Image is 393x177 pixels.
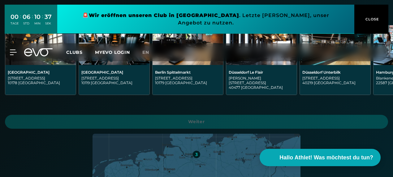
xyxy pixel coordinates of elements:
button: Hallo Athlet! Was möchtest du tun? [260,149,381,166]
div: [STREET_ADDRESS] 10179 [GEOGRAPHIC_DATA] [155,76,221,85]
span: Weiter [12,119,381,125]
div: : [42,13,43,29]
div: SEK [45,21,52,26]
div: 06 [23,12,30,21]
span: en [142,50,149,55]
div: [STREET_ADDRESS] 10178 [GEOGRAPHIC_DATA] [8,76,73,85]
div: [GEOGRAPHIC_DATA] [81,70,147,75]
button: CLOSE [354,5,388,34]
span: CLOSE [364,16,379,22]
div: Düsseldorf Le Flair [229,70,294,75]
span: Clubs [66,50,83,55]
div: [PERSON_NAME][STREET_ADDRESS] 40477 [GEOGRAPHIC_DATA] [229,76,294,90]
a: en [142,49,157,56]
div: : [32,13,33,29]
div: Berlin Spittelmarkt [155,70,221,75]
div: TAGE [11,21,19,26]
div: 37 [45,12,52,21]
span: Hallo Athlet! Was möchtest du tun? [279,153,373,162]
div: : [20,13,21,29]
div: STD [23,21,30,26]
a: MYEVO LOGIN [95,50,130,55]
div: 00 [11,12,19,21]
div: MIN [34,21,41,26]
div: [STREET_ADDRESS] 40219 [GEOGRAPHIC_DATA] [302,76,368,85]
a: Clubs [66,49,95,55]
div: 10 [34,12,41,21]
a: Weiter [5,115,388,129]
div: 3 [195,152,198,157]
div: [STREET_ADDRESS] 10119 [GEOGRAPHIC_DATA] [81,76,147,85]
div: [GEOGRAPHIC_DATA] [8,70,73,75]
div: Düsseldorf Unterbilk [302,70,368,75]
